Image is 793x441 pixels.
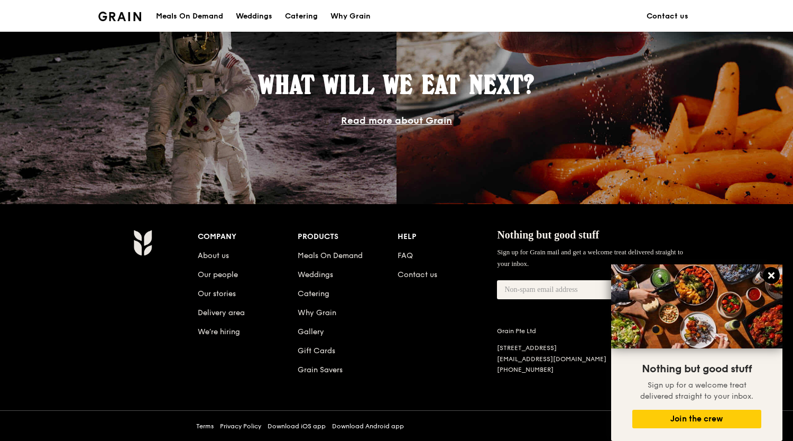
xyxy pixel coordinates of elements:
[497,248,683,268] span: Sign up for Grain mail and get a welcome treat delivered straight to your inbox.
[198,270,238,279] a: Our people
[632,410,761,428] button: Join the crew
[640,381,753,401] span: Sign up for a welcome treat delivered straight to your inbox.
[133,229,152,256] img: Grain
[298,308,336,317] a: Why Grain
[229,1,279,32] a: Weddings
[298,270,333,279] a: Weddings
[497,327,633,335] div: Grain Pte Ltd
[285,1,318,32] div: Catering
[330,1,371,32] div: Why Grain
[497,229,599,241] span: Nothing but good stuff
[98,12,141,21] img: Grain
[298,365,343,374] a: Grain Savers
[198,327,240,336] a: We’re hiring
[497,366,554,373] a: [PHONE_NUMBER]
[198,229,298,244] div: Company
[298,289,329,298] a: Catering
[497,280,614,299] input: Non-spam email address
[198,289,236,298] a: Our stories
[156,1,223,32] div: Meals On Demand
[259,69,534,100] span: What will we eat next?
[198,251,229,260] a: About us
[640,1,695,32] a: Contact us
[298,251,363,260] a: Meals On Demand
[398,229,497,244] div: Help
[642,363,752,375] span: Nothing but good stuff
[497,344,633,353] div: [STREET_ADDRESS]
[398,270,437,279] a: Contact us
[611,264,782,348] img: DSC07876-Edit02-Large.jpeg
[763,267,780,284] button: Close
[497,355,606,363] a: [EMAIL_ADDRESS][DOMAIN_NAME]
[332,422,404,430] a: Download Android app
[236,1,272,32] div: Weddings
[279,1,324,32] a: Catering
[298,346,335,355] a: Gift Cards
[220,422,261,430] a: Privacy Policy
[196,422,214,430] a: Terms
[324,1,377,32] a: Why Grain
[298,327,324,336] a: Gallery
[298,229,398,244] div: Products
[341,115,452,126] a: Read more about Grain
[268,422,326,430] a: Download iOS app
[398,251,413,260] a: FAQ
[198,308,245,317] a: Delivery area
